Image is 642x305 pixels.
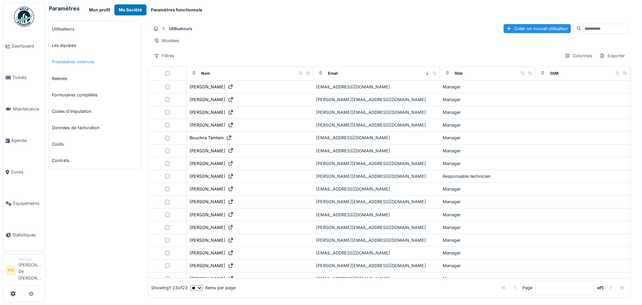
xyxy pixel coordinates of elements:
div: [PERSON_NAME][EMAIL_ADDRESS][DOMAIN_NAME] [316,237,437,243]
div: [PERSON_NAME] [190,122,225,128]
a: Les équipes [49,37,141,54]
img: Badge_color-CXgf-gQk.svg [14,7,34,27]
div: Manager [443,109,532,116]
div: [PERSON_NAME][EMAIL_ADDRESS][DOMAIN_NAME] [316,262,437,269]
div: [EMAIL_ADDRESS][DOMAIN_NAME] [316,186,437,192]
a: Tickets [3,62,45,93]
h6: Paramètres [49,5,80,12]
div: Manager [443,122,532,128]
a: Prestataires externes [49,54,141,70]
div: [PERSON_NAME][EMAIL_ADDRESS][DOMAIN_NAME] [316,109,437,116]
a: Dashboard [3,30,45,62]
div: Manager [443,224,532,231]
div: Manager [443,96,532,103]
a: Zones [3,156,45,188]
div: Manager [443,186,532,192]
div: [PERSON_NAME] [190,199,225,205]
span: Équipements [13,200,42,207]
div: Manager [443,262,532,269]
div: [PERSON_NAME][EMAIL_ADDRESS][DOMAIN_NAME] [316,173,437,179]
div: [EMAIL_ADDRESS][DOMAIN_NAME] [316,212,437,218]
div: Créer un nouvel utilisateur [504,24,571,33]
a: Statistiques [3,219,45,251]
a: PD Manager[PERSON_NAME] De [PERSON_NAME] [6,257,42,286]
a: Formulaires complétés [49,87,141,103]
div: Responsable technicien [443,173,532,179]
div: [PERSON_NAME] [190,224,225,231]
strong: Utilisateurs [166,25,195,32]
div: Manager [443,160,532,167]
div: [PERSON_NAME] [190,96,225,103]
div: Modèles [151,36,182,46]
div: Manager [443,84,532,90]
div: Manager [443,276,532,282]
div: Nom [201,71,210,76]
div: [PERSON_NAME][EMAIL_ADDRESS][DOMAIN_NAME] [316,160,437,167]
div: [PERSON_NAME] [190,276,225,282]
div: GSM [550,71,558,76]
a: Données de facturation [49,120,141,136]
span: Maintenance [13,106,42,112]
div: Colonnes [562,51,595,61]
div: [EMAIL_ADDRESS][DOMAIN_NAME] [316,84,437,90]
div: Manager [443,199,532,205]
span: Agenda [11,137,42,144]
div: [PERSON_NAME] [190,262,225,269]
div: Exporter [597,51,628,61]
li: [PERSON_NAME] De [PERSON_NAME] [18,257,42,284]
span: Zones [11,169,42,175]
button: Mon profil [85,4,114,15]
div: [PERSON_NAME] [190,148,225,154]
a: Relevés [49,70,141,87]
span: Tickets [12,74,42,81]
div: [PERSON_NAME] [190,160,225,167]
div: [PERSON_NAME][EMAIL_ADDRESS][DOMAIN_NAME] [316,122,437,128]
div: items per page [190,285,235,291]
button: Paramètres fonctionnels [146,4,207,15]
div: [PERSON_NAME][EMAIL_ADDRESS][DOMAIN_NAME] [316,96,437,103]
button: Ma Société [114,4,146,15]
div: Manager [443,237,532,243]
div: Manager [443,212,532,218]
div: Showing 1 - 23 of 23 [151,285,188,291]
div: [PERSON_NAME] [190,84,225,90]
div: [PERSON_NAME] [190,173,225,179]
div: Filtres [151,51,177,61]
div: Page [522,285,532,291]
a: Coûts [49,136,141,152]
div: Rôle [455,71,463,76]
strong: of 1 [597,285,604,291]
div: [PERSON_NAME] [190,109,225,116]
div: Manager [443,250,532,256]
a: Équipements [3,188,45,219]
div: [PERSON_NAME] [190,250,225,256]
div: [EMAIL_ADDRESS][DOMAIN_NAME] [316,276,437,282]
div: [PERSON_NAME][EMAIL_ADDRESS][DOMAIN_NAME] [316,199,437,205]
div: [PERSON_NAME] [190,186,225,192]
div: [EMAIL_ADDRESS][DOMAIN_NAME] [316,135,437,141]
span: Dashboard [12,43,42,49]
li: PD [6,265,16,275]
a: Agenda [3,125,45,156]
div: [PERSON_NAME] [190,212,225,218]
div: [EMAIL_ADDRESS][DOMAIN_NAME] [316,148,437,154]
div: Bouchra Tamtam [190,135,224,141]
a: Codes d'imputation [49,103,141,120]
a: Contrats [49,152,141,169]
div: [PERSON_NAME] [190,237,225,243]
div: [PERSON_NAME][EMAIL_ADDRESS][DOMAIN_NAME] [316,224,437,231]
div: Manager [443,135,532,141]
div: Manager [443,148,532,154]
div: Email [328,71,338,76]
div: Manager [18,257,42,262]
a: Utilisateurs [49,21,141,37]
span: Statistiques [12,232,42,238]
a: Maintenance [3,93,45,125]
div: [EMAIL_ADDRESS][DOMAIN_NAME] [316,250,437,256]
